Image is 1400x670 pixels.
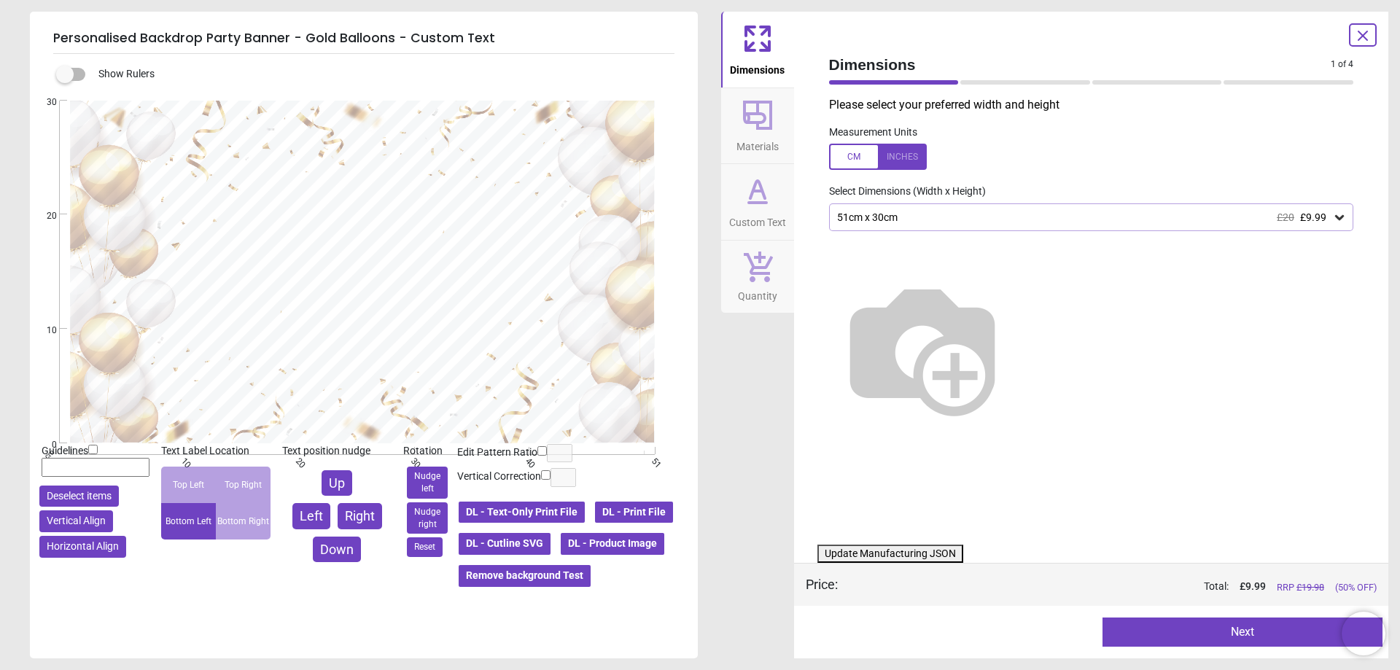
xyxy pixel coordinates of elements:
[829,97,1366,113] p: Please select your preferred width and height
[161,503,216,539] div: Bottom Left
[53,23,674,54] h5: Personalised Backdrop Party Banner - Gold Balloons - Custom Text
[216,503,271,539] div: Bottom Right
[729,209,786,230] span: Custom Text
[1342,612,1385,655] iframe: Brevo live chat
[1240,580,1266,594] span: £
[1277,211,1294,223] span: £20
[29,96,57,109] span: 30
[806,575,838,593] div: Price :
[721,164,794,240] button: Custom Text
[457,531,552,556] button: DL - Cutline SVG
[65,66,698,83] div: Show Rulers
[457,500,586,525] button: DL - Text-Only Print File
[216,467,271,503] div: Top Right
[817,184,986,199] label: Select Dimensions (Width x Height)
[322,470,352,496] button: Up
[1300,211,1326,223] span: £9.99
[1331,58,1353,71] span: 1 of 4
[721,241,794,313] button: Quantity
[829,125,917,140] label: Measurement Units
[313,537,361,562] button: Down
[407,502,448,534] button: Nudge right
[829,54,1331,75] span: Dimensions
[403,444,451,459] div: Rotation
[1335,581,1377,594] span: (50% OFF)
[1102,618,1382,647] button: Next
[338,503,382,529] button: Right
[457,470,541,484] label: Vertical Correction
[161,444,271,459] div: Text Label Location
[860,580,1377,594] div: Total:
[1296,582,1324,593] span: £ 19.98
[836,211,1333,224] div: 51cm x 30cm
[292,503,330,529] button: Left
[39,510,113,532] button: Vertical Align
[730,56,785,78] span: Dimensions
[39,486,119,507] button: Deselect items
[594,500,674,525] button: DL - Print File
[457,564,592,588] button: Remove background Test
[721,88,794,164] button: Materials
[282,444,392,459] div: Text position nudge
[29,324,57,337] span: 10
[407,467,448,499] button: Nudge left
[161,467,216,503] div: Top Left
[1277,581,1324,594] span: RRP
[29,439,57,451] span: 0
[559,531,666,556] button: DL - Product Image
[736,133,779,155] span: Materials
[407,537,443,557] button: Reset
[738,282,777,304] span: Quantity
[39,536,126,558] button: Horizontal Align
[42,445,88,456] span: Guidelines
[457,445,537,460] label: Edit Pattern Ratio
[29,210,57,222] span: 20
[721,12,794,87] button: Dimensions
[829,254,1016,441] img: Helper for size comparison
[1245,580,1266,592] span: 9.99
[817,545,963,564] button: Update Manufacturing JSON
